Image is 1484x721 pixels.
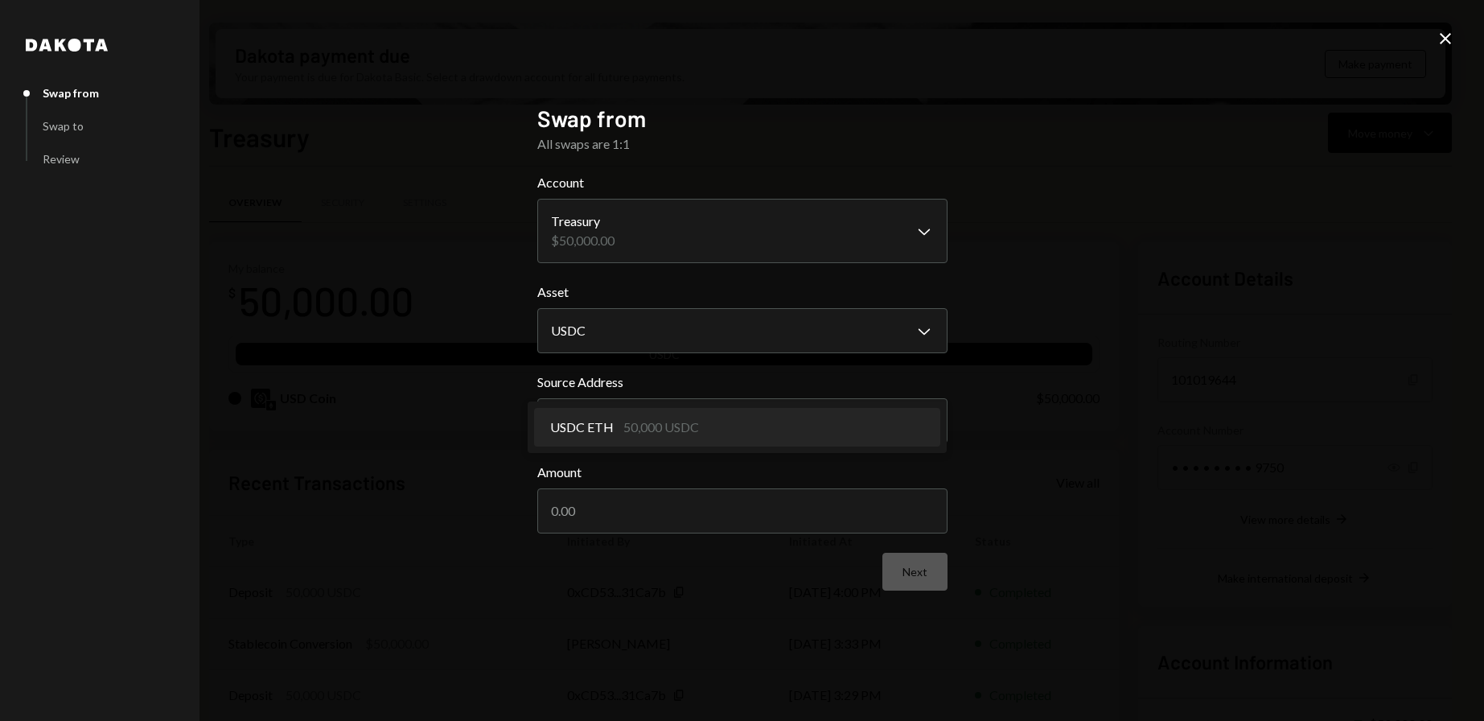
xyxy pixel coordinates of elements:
[43,86,99,100] div: Swap from
[537,282,948,302] label: Asset
[537,488,948,534] input: 0.00
[537,103,948,134] h2: Swap from
[623,418,699,437] div: 50,000 USDC
[537,134,948,154] div: All swaps are 1:1
[537,398,948,443] button: Source Address
[550,418,614,437] span: USDC ETH
[537,199,948,263] button: Account
[43,152,80,166] div: Review
[537,173,948,192] label: Account
[43,119,84,133] div: Swap to
[537,308,948,353] button: Asset
[537,463,948,482] label: Amount
[537,373,948,392] label: Source Address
